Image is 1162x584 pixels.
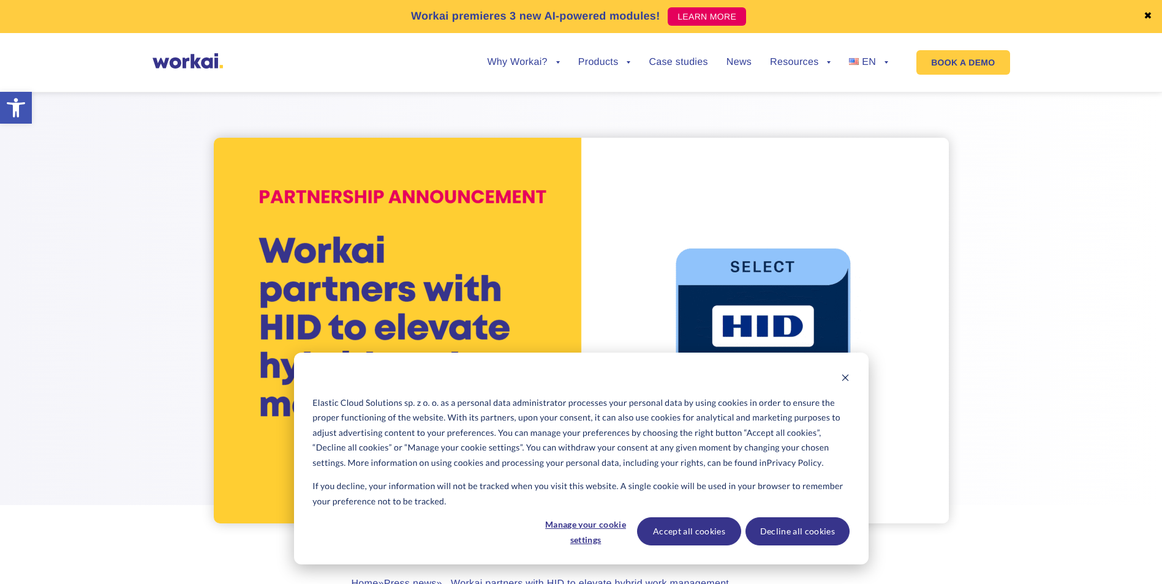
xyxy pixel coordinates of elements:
button: Decline all cookies [745,517,850,545]
div: Cookie banner [294,353,869,564]
a: LEARN MORE [668,7,746,26]
a: Why Workai? [487,58,559,67]
p: Elastic Cloud Solutions sp. z o. o. as a personal data administrator processes your personal data... [312,395,849,471]
a: BOOK A DEMO [916,50,1009,75]
p: Workai premieres 3 new AI-powered modules! [411,8,660,24]
span: EN [862,57,876,67]
a: Privacy Policy [767,455,822,471]
a: Resources [770,58,831,67]
button: Dismiss cookie banner [841,372,850,387]
a: ✖ [1144,12,1152,21]
a: Case studies [649,58,707,67]
button: Manage your cookie settings [538,517,633,545]
a: News [726,58,752,67]
p: If you decline, your information will not be tracked when you visit this website. A single cookie... [312,479,849,509]
a: Products [578,58,631,67]
a: EN [849,58,888,67]
button: Accept all cookies [637,517,741,545]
